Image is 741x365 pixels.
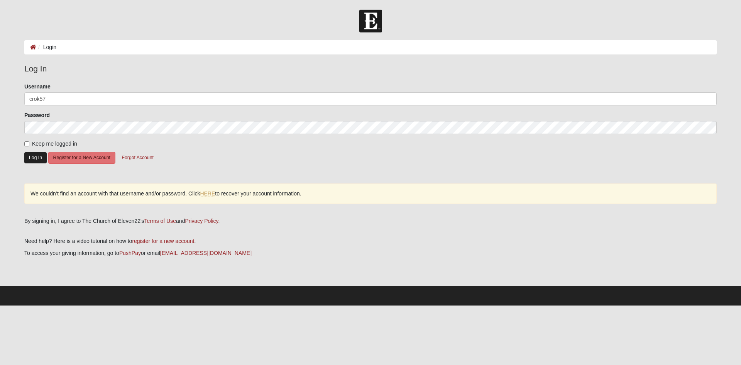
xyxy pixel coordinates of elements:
button: Forgot Account [117,152,159,164]
div: We couldn’t find an account with that username and/or password. Click to recover your account inf... [24,183,717,204]
a: PushPay [119,250,141,256]
label: Password [24,111,50,119]
div: By signing in, I agree to The Church of Eleven22's and . [24,217,717,225]
button: Log In [24,152,47,163]
p: To access your giving information, go to or email [24,249,717,257]
legend: Log In [24,63,717,75]
button: Register for a New Account [48,152,115,164]
img: Church of Eleven22 Logo [359,10,382,32]
label: Username [24,83,51,90]
input: Keep me logged in [24,141,29,146]
a: Privacy Policy [185,218,218,224]
li: Login [36,43,56,51]
a: register for a new account [132,238,194,244]
a: [EMAIL_ADDRESS][DOMAIN_NAME] [160,250,252,256]
a: HERE [200,190,215,197]
p: Need help? Here is a video tutorial on how to . [24,237,717,245]
span: Keep me logged in [32,141,77,147]
a: Terms of Use [144,218,176,224]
